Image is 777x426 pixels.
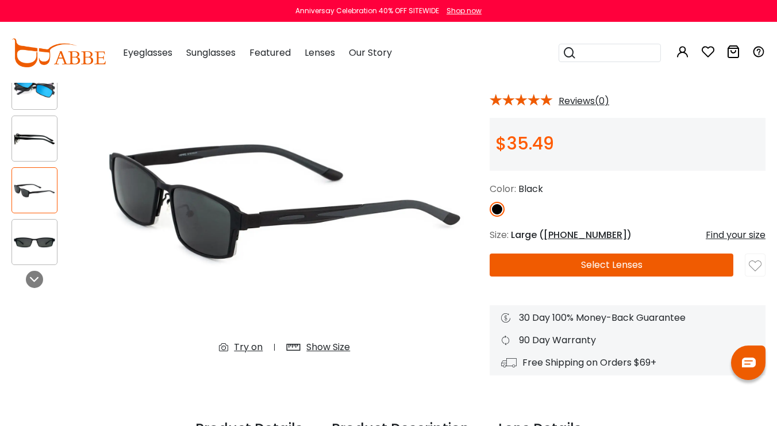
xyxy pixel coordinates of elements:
button: Select Lenses [490,254,733,277]
span: Eyeglasses [123,46,172,59]
img: Afghanistan Clip-On Black TR Eyeglasses , NosePads Frames from ABBE Glasses [12,76,57,98]
div: Find your size [706,228,766,242]
img: Afghanistan Clip-On Black TR Eyeglasses , NosePads Frames from ABBE Glasses [12,231,57,254]
span: Featured [249,46,291,59]
a: Shop now [441,6,482,16]
span: Sunglasses [186,46,236,59]
img: abbeglasses.com [11,39,106,67]
div: 90 Day Warranty [501,333,754,347]
span: Black [518,182,543,195]
span: $35.49 [495,131,554,156]
img: Afghanistan Clip-On Black TR Eyeglasses , NosePads Frames from ABBE Glasses [91,41,478,363]
img: like [749,260,761,273]
span: Color: [490,182,516,195]
span: Size: [490,228,509,241]
div: Free Shipping on Orders $69+ [501,356,754,370]
div: Show Size [306,340,350,354]
span: Large ( ) [511,228,632,241]
span: Lenses [305,46,335,59]
div: Try on [234,340,263,354]
img: chat [742,358,756,367]
span: Reviews(0) [559,96,609,106]
div: Anniversay Celebration 40% OFF SITEWIDE [295,6,439,16]
span: [PHONE_NUMBER] [544,228,627,241]
div: 30 Day 100% Money-Back Guarantee [501,311,754,325]
div: Shop now [447,6,482,16]
span: Our Story [349,46,392,59]
img: Afghanistan Clip-On Black TR Eyeglasses , NosePads Frames from ABBE Glasses [12,128,57,150]
img: Afghanistan Clip-On Black TR Eyeglasses , NosePads Frames from ABBE Glasses [12,179,57,202]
